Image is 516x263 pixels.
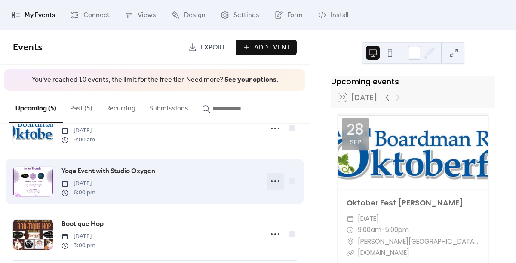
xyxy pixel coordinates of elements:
span: Connect [83,10,110,21]
a: Bootique Hop [61,219,104,230]
span: [DATE] [61,232,95,241]
a: Connect [64,3,116,27]
a: Design [165,3,212,27]
a: Views [118,3,163,27]
span: 9:00am [358,224,381,235]
span: Views [138,10,156,21]
span: Bootique Hop [61,219,104,229]
span: - [381,224,385,235]
span: My Events [25,10,55,21]
span: You've reached 10 events, the limit for the free tier. Need more? . [13,75,297,85]
a: Settings [214,3,266,27]
span: 6:00 pm [61,188,95,197]
span: Export [200,43,226,53]
span: [DATE] [61,179,95,188]
div: ​ [347,247,354,258]
a: [PERSON_NAME][GEOGRAPHIC_DATA] [STREET_ADDRESS] [PERSON_NAME], OH 44512 [358,236,479,247]
span: Events [13,38,43,57]
span: [DATE] [61,126,95,135]
span: Install [331,10,348,21]
a: Export [182,40,232,55]
div: ​ [347,236,354,247]
a: Install [311,3,355,27]
a: See your options [224,73,276,86]
a: My Events [5,3,62,27]
span: [DATE] [358,213,379,224]
div: ​ [347,213,354,224]
span: 3:00 pm [61,241,95,250]
a: Oktober Fest [PERSON_NAME] [347,198,463,208]
span: 9:00 am [61,135,95,144]
button: Past (5) [63,91,99,122]
span: Design [184,10,206,21]
a: Yoga Event with Studio Oxygen [61,166,155,177]
div: ​ [347,224,354,235]
button: Upcoming (5) [9,91,63,123]
div: Upcoming events [331,76,495,87]
a: [DOMAIN_NAME] [358,248,409,257]
button: Recurring [99,91,142,122]
span: Settings [233,10,259,21]
div: Sep [350,139,361,146]
div: 28 [347,122,364,137]
a: Form [268,3,309,27]
span: Form [287,10,303,21]
span: 5:00pm [385,224,409,235]
button: Submissions [142,91,195,122]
